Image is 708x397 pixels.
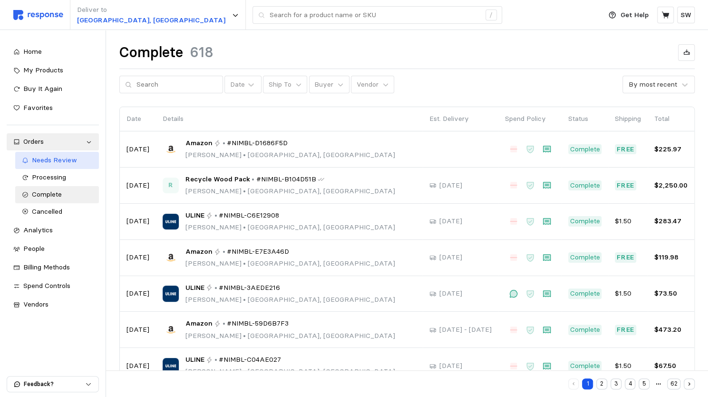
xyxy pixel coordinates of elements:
[163,114,416,124] p: Details
[227,247,289,257] span: #NIMBL-E7E3A46D
[23,66,63,74] span: My Products
[625,378,636,389] button: 4
[680,10,691,20] p: SW
[219,283,280,293] span: #NIMBL-3AEDE216
[603,6,654,24] button: Get Help
[357,79,378,90] p: Vendor
[223,247,225,257] p: •
[7,296,99,313] a: Vendors
[32,173,66,181] span: Processing
[617,252,635,263] p: Free
[185,222,395,233] p: [PERSON_NAME] [GEOGRAPHIC_DATA], [GEOGRAPHIC_DATA]
[185,247,213,257] span: Amazon
[23,281,70,290] span: Spend Controls
[32,156,77,164] span: Needs Review
[270,7,480,24] input: Search for a product name or SKU
[654,288,688,299] p: $73.50
[570,216,600,227] p: Complete
[23,84,62,93] span: Buy It Again
[163,322,178,337] img: Amazon
[654,252,688,263] p: $119.98
[13,10,63,20] img: svg%3e
[615,216,641,227] p: $1.50
[15,152,99,169] a: Needs Review
[185,331,395,341] p: [PERSON_NAME] [GEOGRAPHIC_DATA], [GEOGRAPHIC_DATA]
[654,216,688,227] p: $283.47
[596,378,607,389] button: 2
[629,79,677,89] div: By most recent
[163,249,178,265] img: Amazon
[185,283,204,293] span: ULINE
[32,207,62,216] span: Cancelled
[7,377,98,392] button: Feedback?
[617,325,635,335] p: Free
[126,114,149,124] p: Date
[163,178,178,193] span: Recycle Wood Pack
[185,295,395,305] p: [PERSON_NAME] [GEOGRAPHIC_DATA], [GEOGRAPHIC_DATA]
[185,138,213,149] span: Amazon
[7,133,99,150] a: Orders
[126,252,149,263] p: [DATE]
[570,325,600,335] p: Complete
[227,318,289,329] span: #NIMBL-59D6B7F3
[190,43,213,62] h1: 618
[615,361,641,371] p: $1.50
[314,79,333,90] p: Buyer
[263,76,307,94] button: Ship To
[439,288,462,299] p: [DATE]
[7,62,99,79] a: My Products
[24,380,85,388] p: Feedback?
[214,355,217,365] p: •
[7,259,99,276] a: Billing Methods
[570,252,600,263] p: Complete
[185,210,204,221] span: ULINE
[7,99,99,117] a: Favorites
[126,361,149,371] p: [DATE]
[667,378,680,389] button: 62
[7,43,99,60] a: Home
[242,150,248,159] span: •
[615,288,641,299] p: $1.50
[126,216,149,227] p: [DATE]
[7,80,99,98] a: Buy It Again
[617,144,635,155] p: Free
[23,226,53,234] span: Analytics
[351,76,394,94] button: Vendor
[242,259,248,268] span: •
[23,263,70,271] span: Billing Methods
[126,144,149,155] p: [DATE]
[7,240,99,258] a: People
[136,76,217,93] input: Search
[214,283,217,293] p: •
[639,378,650,389] button: 5
[269,79,291,90] p: Ship To
[429,114,492,124] p: Est. Delivery
[185,367,395,377] p: [PERSON_NAME] [GEOGRAPHIC_DATA], [GEOGRAPHIC_DATA]
[227,138,288,149] span: #NIMBL-D1686F5D
[242,223,248,231] span: •
[185,174,250,185] span: Recycle Wood Pack
[677,7,695,23] button: SW
[23,300,48,308] span: Vendors
[568,114,601,124] p: Status
[119,43,183,62] h1: Complete
[611,378,621,389] button: 3
[439,252,462,263] p: [DATE]
[15,169,99,186] a: Processing
[185,355,204,365] span: ULINE
[505,114,555,124] p: Spend Policy
[185,150,395,160] p: [PERSON_NAME] [GEOGRAPHIC_DATA], [GEOGRAPHIC_DATA]
[15,186,99,203] a: Complete
[163,286,178,301] img: ULINE
[163,141,178,157] img: Amazon
[242,331,248,340] span: •
[163,214,178,229] img: ULINE
[570,144,600,155] p: Complete
[654,325,688,335] p: $473.20
[185,186,395,197] p: [PERSON_NAME] [GEOGRAPHIC_DATA], [GEOGRAPHIC_DATA]
[23,244,45,253] span: People
[439,361,462,371] p: [DATE]
[23,47,42,56] span: Home
[126,325,149,335] p: [DATE]
[570,361,600,371] p: Complete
